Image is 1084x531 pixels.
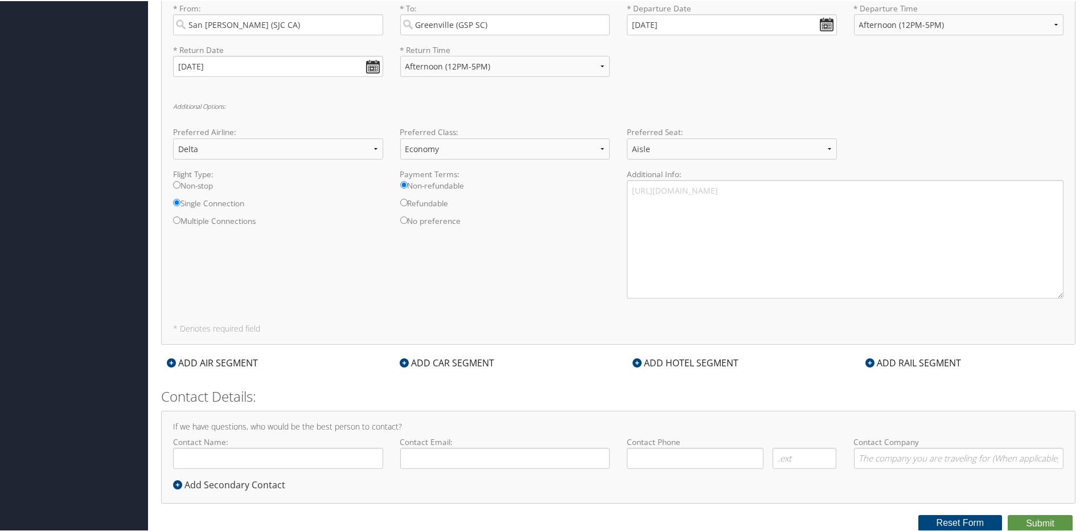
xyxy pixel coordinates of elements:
input: Non-stop [173,180,180,187]
label: * Return Date [173,43,383,55]
input: Refundable [400,198,408,205]
label: * Return Time [400,43,610,55]
label: * From: [173,2,383,34]
label: No preference [400,214,610,232]
label: Contact Company [854,435,1064,468]
label: Multiple Connections [173,214,383,232]
div: Add Secondary Contact [173,477,291,491]
label: Payment Terms: [400,168,610,179]
div: ADD HOTEL SEGMENT [627,355,744,369]
input: Single Connection [173,198,180,205]
input: Contact Name: [173,447,383,468]
button: Submit [1008,514,1073,531]
div: ADD CAR SEGMENT [394,355,500,369]
label: Contact Name: [173,435,383,468]
label: Non-refundable [400,179,610,197]
input: City or Airport Code [400,13,610,34]
input: MM/DD/YYYY [173,55,383,76]
label: Refundable [400,197,610,214]
h2: Contact Details: [161,386,1075,405]
input: Non-refundable [400,180,408,187]
div: ADD RAIL SEGMENT [860,355,967,369]
label: Contact Phone [627,435,837,447]
label: Preferred Class: [400,125,610,137]
input: Contact Company [854,447,1064,468]
input: Contact Email: [400,447,610,468]
label: Flight Type: [173,168,383,179]
input: MM/DD/YYYY [627,13,837,34]
label: * Departure Time [854,2,1064,43]
label: Additional Info: [627,168,1064,179]
button: Reset Form [918,514,1003,530]
input: City or Airport Code [173,13,383,34]
label: Contact Email: [400,435,610,468]
select: * Departure Time [854,13,1064,34]
input: .ext [773,447,836,468]
label: Single Connection [173,197,383,214]
h5: * Denotes required field [173,324,1064,332]
label: Preferred Airline: [173,125,383,137]
div: ADD AIR SEGMENT [161,355,264,369]
input: No preference [400,215,408,223]
label: Non-stop [173,179,383,197]
input: Multiple Connections [173,215,180,223]
label: Preferred Seat: [627,125,837,137]
h4: If we have questions, who would be the best person to contact? [173,422,1064,430]
label: * To: [400,2,610,34]
h6: Additional Options: [173,102,1064,108]
label: * Departure Date [627,2,837,13]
